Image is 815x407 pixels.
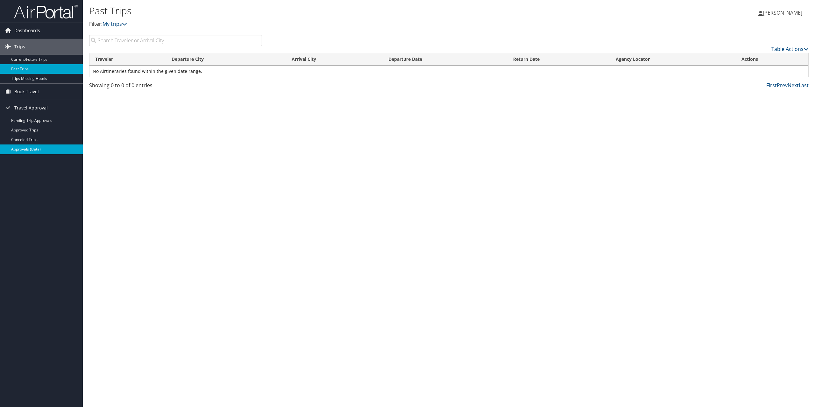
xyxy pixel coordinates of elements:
[166,53,286,66] th: Departure City: activate to sort column ascending
[14,39,25,55] span: Trips
[763,9,802,16] span: [PERSON_NAME]
[89,81,262,92] div: Showing 0 to 0 of 0 entries
[89,20,569,28] p: Filter:
[507,53,610,66] th: Return Date: activate to sort column ascending
[89,66,808,77] td: No Airtineraries found within the given date range.
[103,20,127,27] a: My trips
[286,53,383,66] th: Arrival City: activate to sort column ascending
[14,84,39,100] span: Book Travel
[89,53,166,66] th: Traveler: activate to sort column ascending
[610,53,736,66] th: Agency Locator: activate to sort column ascending
[771,46,809,53] a: Table Actions
[758,3,809,22] a: [PERSON_NAME]
[383,53,507,66] th: Departure Date: activate to sort column ascending
[788,82,799,89] a: Next
[766,82,777,89] a: First
[736,53,808,66] th: Actions
[777,82,788,89] a: Prev
[799,82,809,89] a: Last
[89,4,569,18] h1: Past Trips
[14,23,40,39] span: Dashboards
[89,35,262,46] input: Search Traveler or Arrival City
[14,100,48,116] span: Travel Approval
[14,4,78,19] img: airportal-logo.png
